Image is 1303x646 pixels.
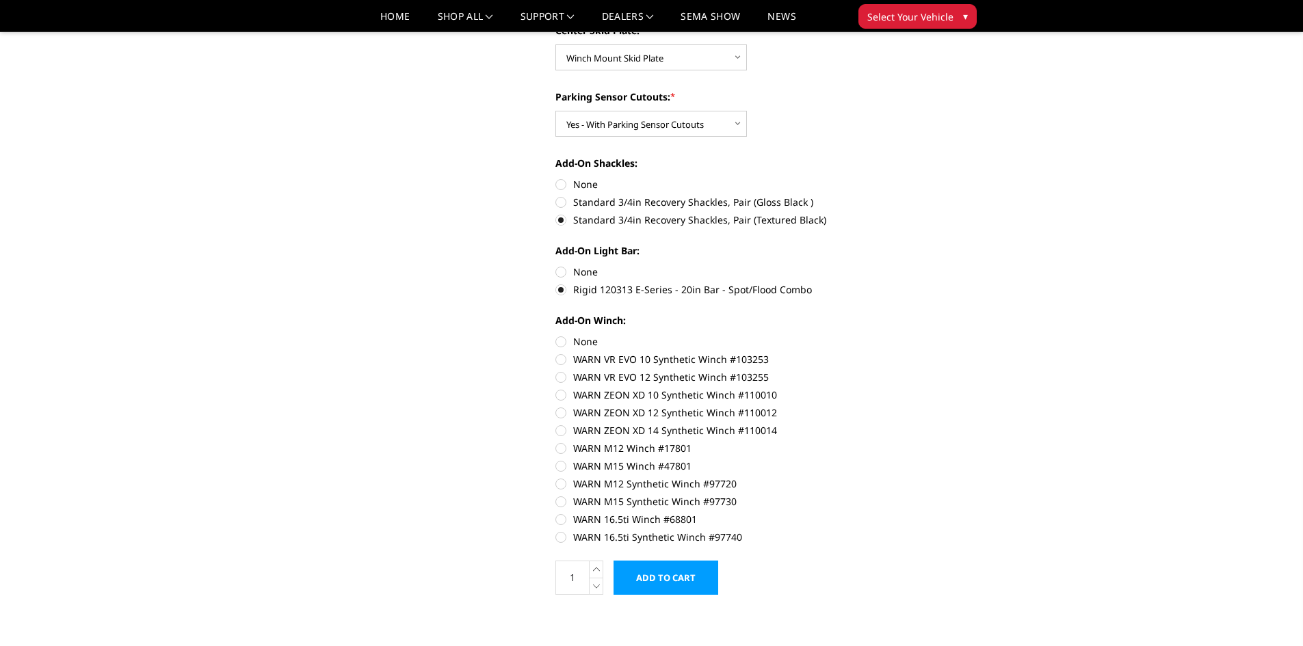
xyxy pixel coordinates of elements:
[681,12,740,31] a: SEMA Show
[555,243,933,258] label: Add-On Light Bar:
[555,370,933,384] label: WARN VR EVO 12 Synthetic Winch #103255
[767,12,795,31] a: News
[602,12,654,31] a: Dealers
[555,530,933,544] label: WARN 16.5ti Synthetic Winch #97740
[555,195,933,209] label: Standard 3/4in Recovery Shackles, Pair (Gloss Black )
[555,494,933,509] label: WARN M15 Synthetic Winch #97730
[555,213,933,227] label: Standard 3/4in Recovery Shackles, Pair (Textured Black)
[555,352,933,366] label: WARN VR EVO 10 Synthetic Winch #103253
[555,459,933,473] label: WARN M15 Winch #47801
[555,512,933,526] label: WARN 16.5ti Winch #68801
[555,476,933,491] label: WARN M12 Synthetic Winch #97720
[858,4,977,29] button: Select Your Vehicle
[555,177,933,191] label: None
[521,12,575,31] a: Support
[614,561,718,595] input: Add to Cart
[555,423,933,438] label: WARN ZEON XD 14 Synthetic Winch #110014
[555,265,933,279] label: None
[555,282,933,297] label: Rigid 120313 E-Series - 20in Bar - Spot/Flood Combo
[380,12,410,31] a: Home
[438,12,493,31] a: shop all
[555,405,933,420] label: WARN ZEON XD 12 Synthetic Winch #110012
[555,441,933,455] label: WARN M12 Winch #17801
[555,313,933,327] label: Add-On Winch:
[867,10,953,24] span: Select Your Vehicle
[555,156,933,170] label: Add-On Shackles:
[555,334,933,349] label: None
[1235,580,1303,646] iframe: Chat Widget
[555,90,933,104] label: Parking Sensor Cutouts:
[963,9,968,23] span: ▾
[555,388,933,402] label: WARN ZEON XD 10 Synthetic Winch #110010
